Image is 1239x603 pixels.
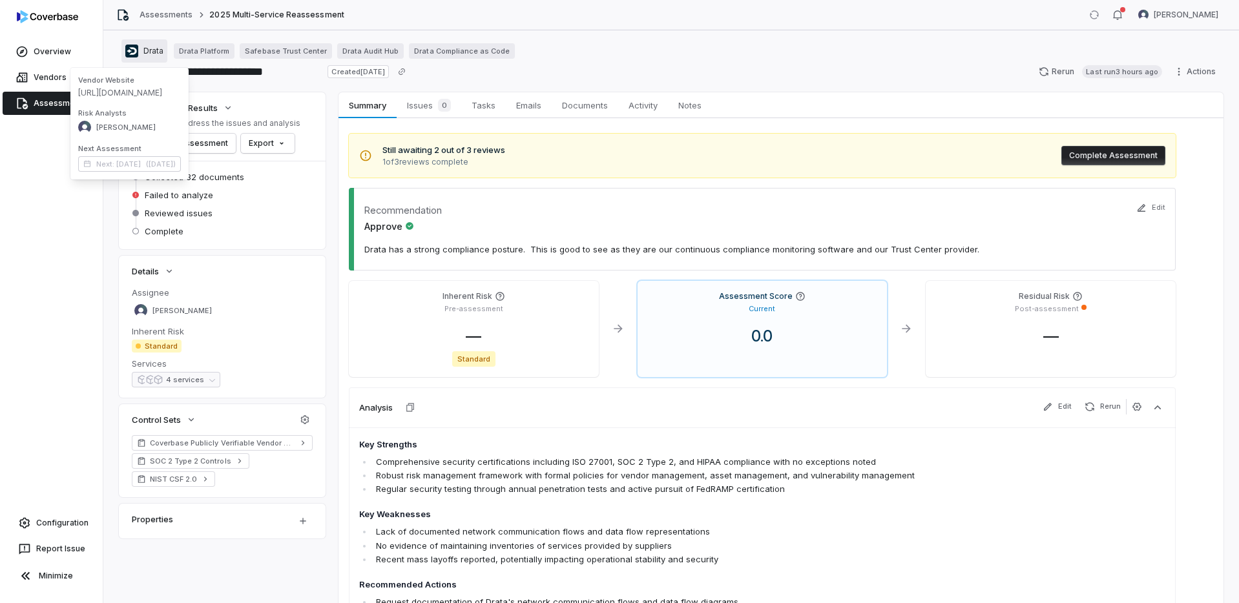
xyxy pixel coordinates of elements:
[364,203,442,217] dt: Recommendation
[438,99,451,112] span: 0
[390,60,413,83] button: Copy link
[364,243,1160,255] p: Drata has a strong compliance posture. This is good to see as they are our continuous compliance ...
[511,97,547,114] span: Emails
[78,144,181,154] span: Next Assessment
[17,10,78,23] img: logo-D7KZi-bG.svg
[132,325,313,337] dt: Inherent Risk
[1019,291,1070,301] h4: Residual Risk
[150,456,231,466] span: SOC 2 Type 2 Controls
[373,539,1004,553] li: No evidence of maintaining inventories of services provided by suppliers
[1138,10,1149,20] img: Mike Phillips avatar
[373,553,1004,566] li: Recent mass layoffs reported, potentially impacting operational stability and security
[455,327,492,345] span: —
[132,265,159,277] span: Details
[364,220,414,233] span: Approve
[132,453,249,469] a: SOC 2 Type 2 Controls
[719,291,793,301] h4: Assessment Score
[145,207,213,219] span: Reviewed issues
[5,511,98,535] a: Configuration
[145,225,183,237] span: Complete
[359,402,393,413] h3: Analysis
[466,97,501,114] span: Tasks
[132,435,313,451] a: Coverbase Publicly Verifiable Vendor Controls
[409,43,515,59] a: Drata Compliance as Code
[150,438,295,448] span: Coverbase Publicly Verifiable Vendor Controls
[444,304,503,314] p: Pre-assessment
[132,340,182,353] span: Standard
[1061,146,1165,165] button: Complete Assessment
[1033,327,1069,345] span: —
[78,76,181,85] span: Vendor Website
[749,304,775,314] p: Current
[359,578,1004,591] h4: Recommended Actions
[140,10,193,20] a: Assessments
[128,260,178,283] button: Details
[1170,62,1223,81] button: Actions
[344,97,391,114] span: Summary
[3,40,100,63] a: Overview
[382,157,505,167] span: 1 of 3 reviews complete
[373,469,1004,482] li: Robust risk management framework with formal policies for vendor management, asset management, an...
[443,291,492,301] h4: Inherent Risk
[1037,399,1077,414] button: Edit
[741,327,783,345] span: 0.0
[241,134,295,153] button: Export
[337,43,404,59] a: Drata Audit Hub
[209,10,344,20] span: 2025 Multi-Service Reassessment
[96,123,156,132] span: [PERSON_NAME]
[359,508,1004,521] h4: Key Weaknesses
[132,358,313,369] dt: Services
[240,43,332,59] a: Safebase Trust Center
[174,43,234,59] a: Drata Platform
[78,121,91,134] img: Mike Phillips avatar
[1154,10,1218,20] span: [PERSON_NAME]
[145,171,244,183] span: Collected 32 documents
[143,46,163,56] span: Drata
[1132,194,1169,221] button: Edit
[1079,399,1126,414] button: Rerun
[121,39,167,63] button: https://drata.com/Drata
[1082,65,1162,78] span: Last run 3 hours ago
[132,287,313,298] dt: Assignee
[328,65,388,78] span: Created [DATE]
[1130,5,1226,25] button: Mike Phillips avatar[PERSON_NAME]
[359,438,1004,451] h4: Key Strengths
[150,474,197,484] span: NIST CSF 2.0
[557,97,613,114] span: Documents
[78,108,181,118] span: Risk Analysts
[3,66,100,89] a: Vendors
[1031,62,1170,81] button: RerunLast run3 hours ago
[373,455,1004,469] li: Comprehensive security certifications including ISO 27001, SOC 2 Type 2, and HIPAA compliance wit...
[373,525,1004,538] li: Lack of documented network communication flows and data flow representations
[132,414,181,425] span: Control Sets
[132,471,215,487] a: NIST CSF 2.0
[5,537,98,560] button: Report Issue
[132,118,300,128] p: Review and address the issues and analysis
[402,96,456,114] span: Issues
[152,306,212,316] span: [PERSON_NAME]
[1015,304,1079,314] p: Post-assessment
[673,97,707,114] span: Notes
[3,92,100,115] a: Assessments
[134,304,147,317] img: Mike Phillips avatar
[78,88,181,98] span: [URL][DOMAIN_NAME]
[5,563,98,589] button: Minimize
[452,351,495,367] span: Standard
[382,144,505,157] span: Still awaiting 2 out of 3 reviews
[373,482,1004,496] li: Regular security testing through annual penetration tests and active pursuit of FedRAMP certifica...
[145,189,213,201] span: Failed to analyze
[623,97,663,114] span: Activity
[128,408,200,431] button: Control Sets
